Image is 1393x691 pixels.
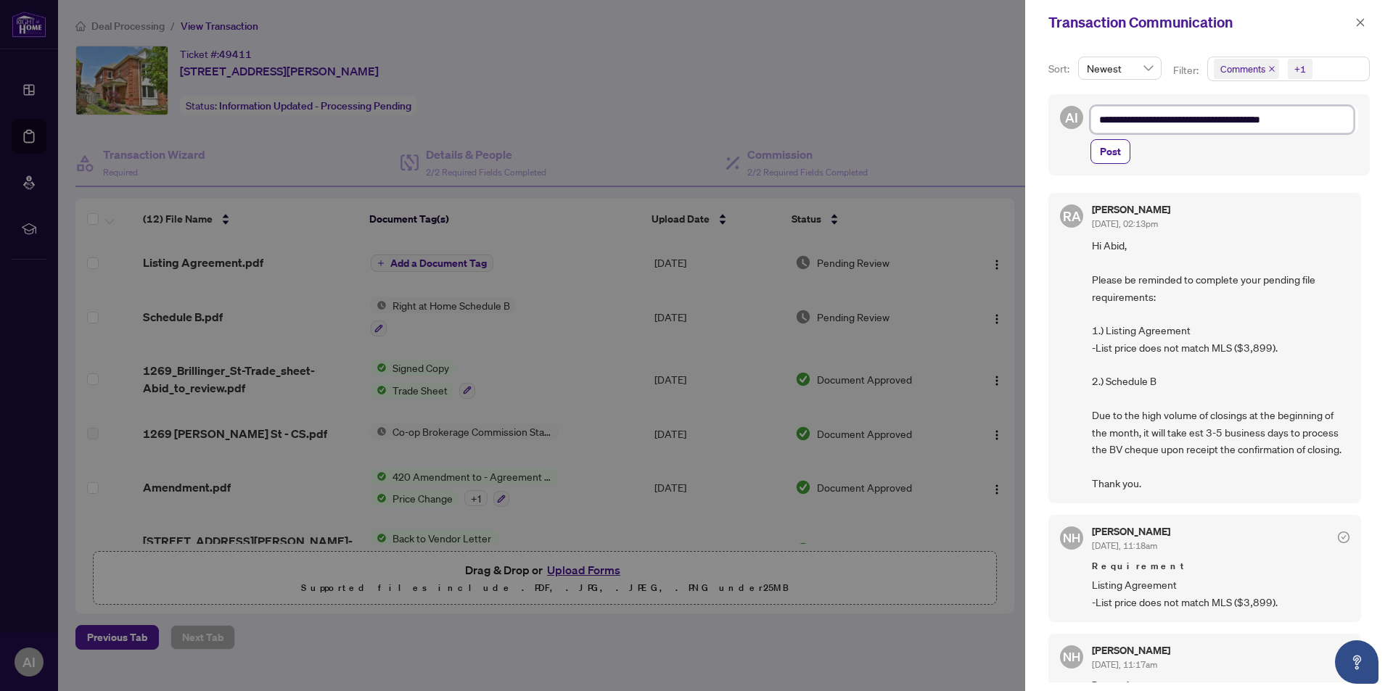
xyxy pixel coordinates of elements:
span: NH [1063,529,1080,547]
p: Sort: [1048,61,1072,77]
h5: [PERSON_NAME] [1092,645,1170,655]
span: Newest [1087,57,1153,79]
span: [DATE], 11:17am [1092,659,1157,670]
div: +1 [1294,62,1306,76]
span: Requirement [1092,559,1349,574]
h5: [PERSON_NAME] [1092,526,1170,537]
h5: [PERSON_NAME] [1092,204,1170,215]
span: Listing Agreement -List price does not match MLS ($3,899). [1092,576,1349,611]
span: RA [1063,206,1081,226]
button: Post [1090,139,1130,164]
div: Transaction Communication [1048,12,1351,33]
p: Filter: [1173,62,1201,78]
span: Comments [1220,62,1265,76]
span: Post [1100,140,1121,163]
span: close [1268,65,1275,73]
button: Open asap [1335,640,1378,684]
span: Hi Abid, Please be reminded to complete your pending file requirements: 1.) Listing Agreement -Li... [1092,237,1349,492]
span: check-circle [1338,531,1349,543]
span: AI [1065,107,1078,128]
span: Comments [1214,59,1279,79]
span: [DATE], 11:18am [1092,540,1157,551]
span: close [1355,17,1365,28]
span: NH [1063,647,1080,666]
span: [DATE], 02:13pm [1092,218,1158,229]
